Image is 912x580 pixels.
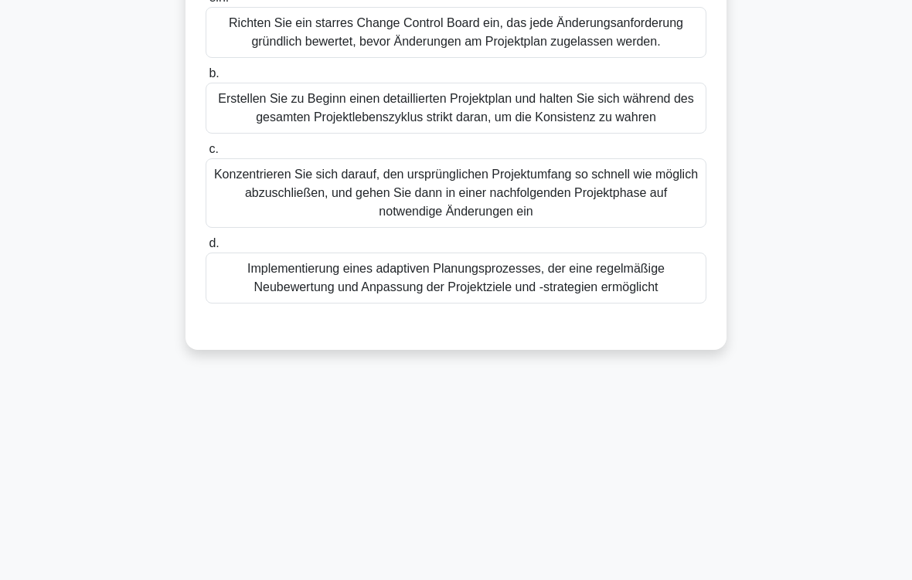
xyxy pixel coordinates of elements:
[206,158,706,228] div: Konzentrieren Sie sich darauf, den ursprünglichen Projektumfang so schnell wie möglich abzuschlie...
[206,253,706,304] div: Implementierung eines adaptiven Planungsprozesses, der eine regelmäßige Neubewertung und Anpassun...
[206,7,706,58] div: Richten Sie ein starres Change Control Board ein, das jede Änderungsanforderung gründlich bewerte...
[209,236,219,249] span: d.
[209,142,218,155] span: c.
[206,83,706,134] div: Erstellen Sie zu Beginn einen detaillierten Projektplan und halten Sie sich während des gesamten ...
[209,66,219,80] span: b.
